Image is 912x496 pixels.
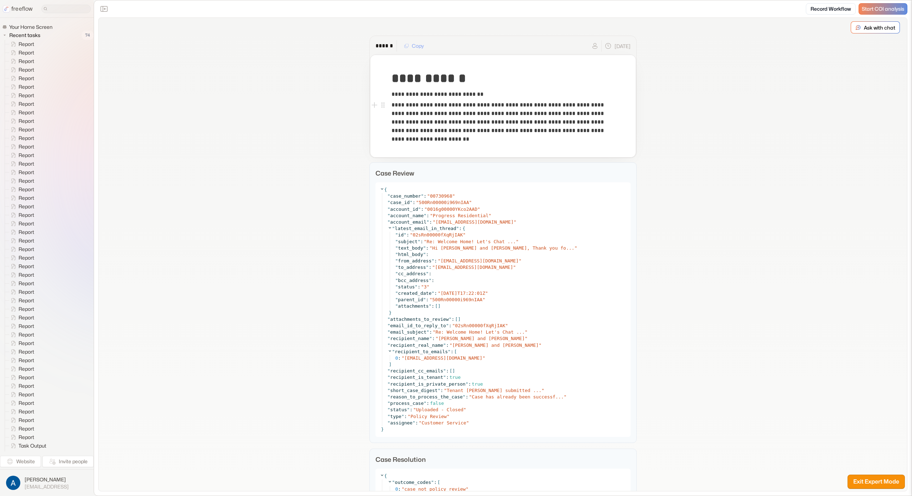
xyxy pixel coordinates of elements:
[574,245,577,251] span: "
[421,284,424,289] span: "
[455,323,505,328] span: 02sRn00000fXqRjIAK
[505,323,508,328] span: "
[423,245,426,251] span: "
[17,408,36,415] span: Report
[420,239,423,244] span: :
[452,193,455,199] span: "
[413,232,463,237] span: 02sRn00000fXqRjIAK
[17,288,36,296] span: Report
[421,193,424,199] span: "
[384,187,387,193] span: {
[418,207,421,212] span: "
[5,57,37,66] a: Report
[429,265,431,270] span: :
[17,263,36,270] span: Report
[806,3,856,15] a: Record Workflow
[450,343,452,348] span: "
[398,284,415,289] span: status
[395,232,398,237] span: "
[398,239,418,244] span: subject
[429,219,432,225] span: :
[427,193,430,199] span: "
[421,207,424,212] span: :
[3,5,33,13] a: freeflow
[17,41,36,48] span: Report
[5,211,37,219] a: Report
[17,451,48,458] span: Task Output
[433,213,489,218] span: Progress Residential
[450,368,452,374] span: [
[432,336,435,341] span: :
[426,297,429,302] span: :
[5,245,37,254] a: Report
[539,343,541,348] span: "
[392,349,395,354] span: "
[17,365,36,372] span: Report
[450,375,461,380] span: true
[5,416,37,424] a: Report
[17,442,48,449] span: Task Output
[424,207,427,212] span: "
[17,237,36,244] span: Report
[429,245,432,251] span: "
[388,388,390,393] span: "
[451,349,454,355] span: :
[429,271,431,276] span: :
[5,365,37,373] a: Report
[426,271,429,276] span: "
[5,125,37,134] a: Report
[482,297,485,302] span: "
[859,3,907,15] a: Start COI analysis
[436,219,514,225] span: [EMAIL_ADDRESS][DOMAIN_NAME]
[388,219,390,225] span: "
[615,42,631,50] p: [DATE]
[5,339,37,348] a: Report
[17,400,36,407] span: Report
[423,252,426,257] span: "
[390,381,465,387] span: recipient_is_private_person
[17,280,36,287] span: Report
[398,258,431,263] span: from_address
[5,279,37,288] a: Report
[17,83,36,90] span: Report
[5,117,37,125] a: Report
[389,362,392,367] span: ]
[5,390,37,399] a: Report
[398,271,426,276] span: cc_address
[415,284,418,289] span: "
[17,357,36,364] span: Report
[429,336,432,341] span: "
[388,323,390,328] span: "
[398,245,423,251] span: text_body
[5,271,37,279] a: Report
[388,200,390,205] span: "
[17,374,36,381] span: Report
[426,329,429,335] span: "
[406,232,409,237] span: :
[459,225,462,232] span: :
[17,254,36,261] span: Report
[452,368,455,374] span: ]
[416,200,419,205] span: "
[17,434,36,441] span: Report
[17,169,36,176] span: Report
[17,152,36,159] span: Report
[395,258,398,263] span: "
[5,177,37,185] a: Report
[390,368,443,374] span: recipient_cc_emails
[438,291,441,296] span: "
[424,193,426,199] span: :
[5,236,37,245] a: Report
[452,343,539,348] span: [PERSON_NAME] and [PERSON_NAME]
[395,278,398,283] span: "
[452,316,455,323] span: :
[4,474,89,492] button: [PERSON_NAME][EMAIL_ADDRESS]
[395,271,398,276] span: "
[430,213,433,218] span: "
[435,265,513,270] span: [EMAIL_ADDRESS][DOMAIN_NAME]
[429,303,431,309] span: "
[424,239,427,244] span: "
[429,297,432,302] span: "
[398,252,423,257] span: html_body
[454,349,457,355] span: [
